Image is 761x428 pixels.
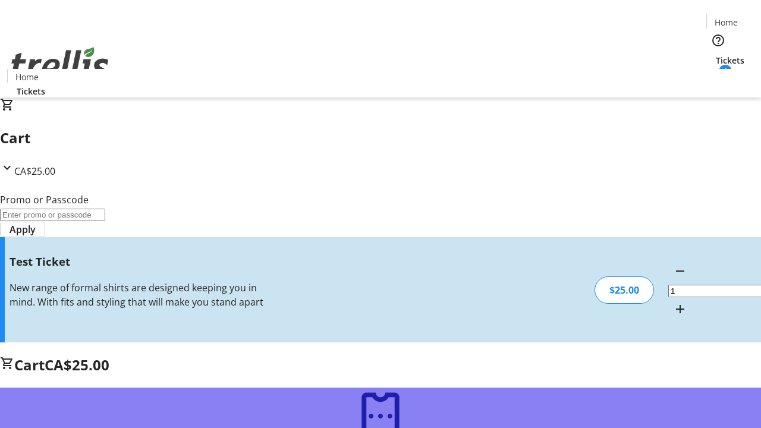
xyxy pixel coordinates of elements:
[716,54,744,67] span: Tickets
[706,29,730,52] button: Help
[17,85,45,97] span: Tickets
[7,85,55,97] a: Tickets
[707,16,745,29] a: Home
[715,16,738,29] span: Home
[668,259,692,283] button: Decrement by one
[7,34,113,93] img: Orient E2E Organization BcvNXqo23y's Logo
[15,71,39,83] span: Home
[8,71,46,83] a: Home
[668,297,692,321] button: Increment by one
[595,276,654,304] div: $25.00
[706,54,754,67] a: Tickets
[10,281,269,309] div: New range of formal shirts are designed keeping you in mind. With fits and styling that will make...
[14,165,55,178] span: CA$25.00
[706,67,730,90] button: Cart
[10,222,36,237] span: Apply
[10,253,269,270] h3: Test Ticket
[45,355,109,374] span: CA$25.00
